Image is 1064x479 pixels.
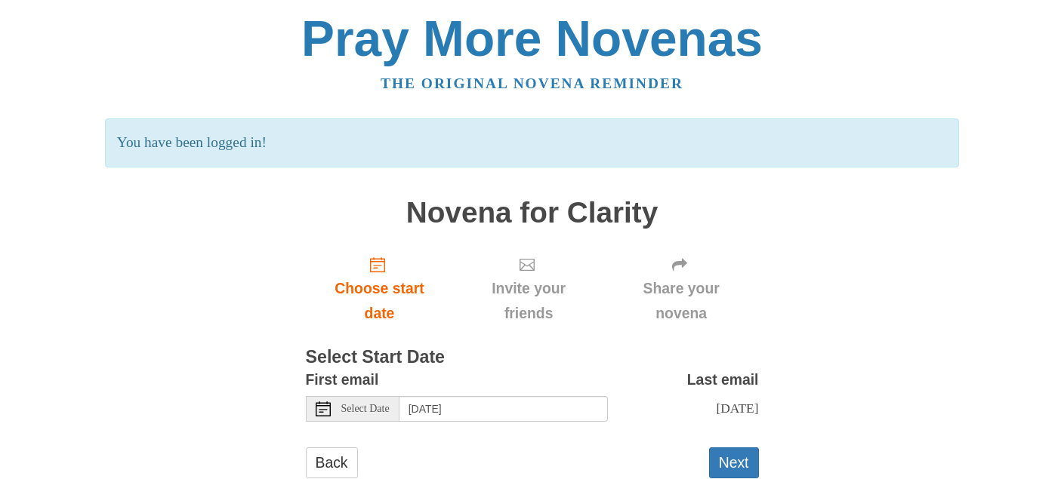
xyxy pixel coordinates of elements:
span: Select Date [341,404,390,414]
a: Back [306,447,358,478]
a: The original novena reminder [381,75,683,91]
button: Next [709,447,759,478]
span: Invite your friends [468,276,588,326]
label: Last email [687,367,759,392]
div: Click "Next" to confirm your start date first. [604,244,759,333]
a: Pray More Novenas [301,11,763,66]
span: Choose start date [321,276,439,326]
a: Choose start date [306,244,454,333]
label: First email [306,367,379,392]
span: Share your novena [619,276,744,326]
h3: Select Start Date [306,348,759,367]
div: Click "Next" to confirm your start date first. [453,244,603,333]
span: [DATE] [716,401,758,416]
h1: Novena for Clarity [306,197,759,229]
p: You have been logged in! [105,118,959,167]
